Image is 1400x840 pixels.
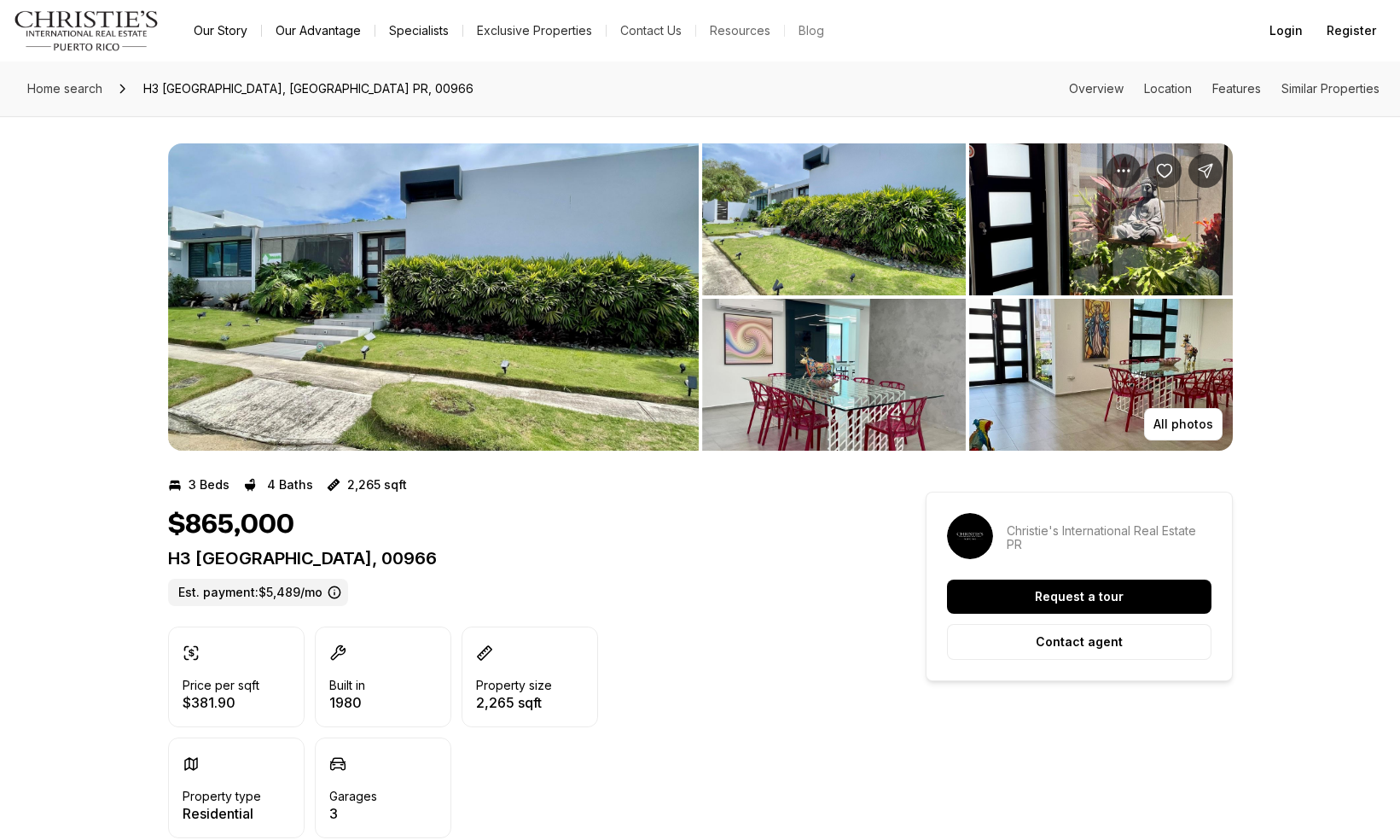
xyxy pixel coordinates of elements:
[947,580,1211,614] button: Request a tour
[702,299,966,451] button: View image gallery
[168,579,348,606] label: Est. payment: $5,489/mo
[1316,14,1386,48] button: Register
[14,10,160,51] img: logo
[1144,408,1223,440] button: All photos
[168,143,699,451] li: 1 of 6
[696,19,784,43] a: Resources
[329,696,365,709] p: 1980
[183,696,259,709] p: $381.90
[969,299,1233,451] button: View image gallery
[1327,24,1376,38] span: Register
[20,75,109,102] a: Home search
[329,679,365,692] p: Built in
[1269,24,1303,38] span: Login
[183,679,259,692] p: Price per sqft
[180,19,261,43] a: Our Story
[168,143,1233,451] div: Listing Photos
[189,478,229,492] p: 3 Beds
[347,478,407,492] p: 2,265 sqft
[476,696,552,709] p: 2,265 sqft
[702,143,1233,451] li: 2 of 6
[1036,635,1123,649] p: Contact agent
[27,81,102,96] span: Home search
[168,143,699,451] button: View image gallery
[168,548,864,569] p: H3 [GEOGRAPHIC_DATA], 00966
[329,807,377,820] p: 3
[168,509,294,541] h1: $865,000
[243,471,313,499] button: 4 Baths
[947,624,1211,660] button: Contact agent
[183,790,261,803] p: Property type
[1035,590,1124,604] p: Request a tour
[1281,81,1380,96] a: Skip to: Similar Properties
[1153,417,1213,431] p: All photos
[1212,81,1261,96] a: Skip to: Features
[1188,154,1223,188] button: Share Property: H3 CAPARRA HILLS
[1069,82,1380,96] nav: Page section menu
[1107,154,1141,188] button: Property options
[476,679,552,692] p: Property size
[702,143,966,295] button: View image gallery
[262,19,375,43] a: Our Advantage
[1259,14,1313,48] button: Login
[183,807,261,820] p: Residential
[1144,81,1192,96] a: Skip to: Location
[1007,524,1211,551] p: Christie's International Real Estate PR
[785,19,838,43] a: Blog
[375,19,462,43] a: Specialists
[1069,81,1124,96] a: Skip to: Overview
[267,478,313,492] p: 4 Baths
[329,790,377,803] p: Garages
[463,19,606,43] a: Exclusive Properties
[969,143,1233,295] button: View image gallery
[137,75,480,102] span: H3 [GEOGRAPHIC_DATA], [GEOGRAPHIC_DATA] PR, 00966
[1147,154,1182,188] button: Save Property: H3 CAPARRA HILLS
[607,19,695,43] button: Contact Us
